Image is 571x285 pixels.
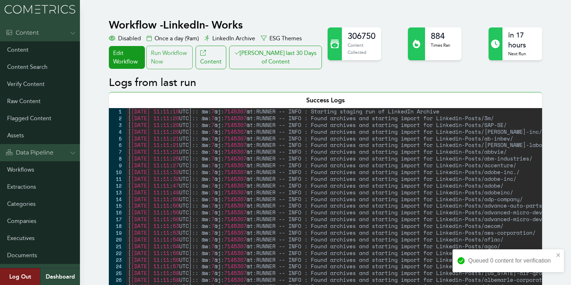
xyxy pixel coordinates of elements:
div: 15 [109,202,126,209]
div: 2 [109,115,126,122]
div: 26 [109,276,126,283]
a: Edit Workflow [109,46,145,69]
div: Data Pipeline [6,148,54,157]
div: 3 [109,122,126,128]
div: Success Logs [109,92,542,108]
div: 5 [109,135,126,142]
div: Once a day (9am) [147,34,199,43]
div: 1 [109,108,126,115]
h2: Logs from last run [109,76,542,89]
div: Run Workflow Now [146,46,193,69]
h2: 306750 [348,30,375,42]
a: Content [196,46,226,69]
div: 9 [109,162,126,169]
div: 23 [109,256,126,263]
div: 10 [109,169,126,175]
div: Content [6,29,39,37]
p: Next Run [508,50,536,57]
a: Dashboard [40,268,80,285]
div: 4 [109,128,126,135]
div: 21 [109,243,126,250]
p: Times Ran [431,42,450,49]
div: LinkedIn Archive [204,34,255,43]
div: 11 [109,175,126,182]
div: ESG Themes [261,34,302,43]
div: 19 [109,229,126,236]
div: 18 [109,223,126,229]
div: 16 [109,209,126,216]
div: 17 [109,216,126,223]
div: 13 [109,189,126,196]
div: 12 [109,182,126,189]
div: 22 [109,250,126,256]
div: Queued 0 content for verification [468,256,554,265]
div: 25 [109,270,126,276]
p: Content Collected [348,42,375,56]
h1: Workflow - LinkedIn- Works [109,19,323,31]
div: 7 [109,148,126,155]
div: 24 [109,263,126,270]
button: close [556,252,561,258]
div: 14 [109,196,126,203]
div: Disabled [109,34,141,43]
h2: 884 [431,30,450,42]
button: [PERSON_NAME] last 30 Days of Content [229,46,322,69]
h2: in 17 hours [508,30,536,50]
div: 8 [109,155,126,162]
div: 6 [109,142,126,148]
div: 20 [109,236,126,243]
